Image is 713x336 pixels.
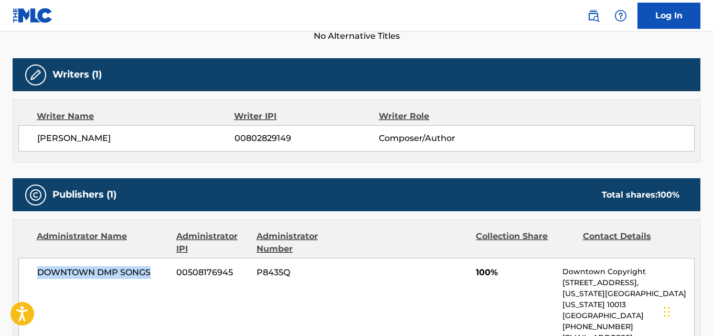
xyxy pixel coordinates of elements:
a: Log In [637,3,700,29]
div: Administrator Number [257,230,355,255]
span: 100% [476,266,555,279]
img: help [614,9,627,22]
img: Publishers [29,189,42,201]
span: 100 % [657,190,679,200]
div: Total shares: [602,189,679,201]
iframe: Chat Widget [661,286,713,336]
p: [STREET_ADDRESS], [562,277,694,288]
span: 00802829149 [235,132,379,145]
span: No Alternative Titles [13,30,700,42]
h5: Publishers (1) [52,189,116,201]
h5: Writers (1) [52,69,102,81]
span: [PERSON_NAME] [37,132,235,145]
div: Writer Name [37,110,234,123]
span: P8435Q [257,266,355,279]
div: Writer IPI [234,110,379,123]
img: MLC Logo [13,8,53,23]
div: Administrator Name [37,230,168,255]
div: Drag [664,296,670,328]
div: Contact Details [583,230,682,255]
img: Writers [29,69,42,81]
div: Help [610,5,631,26]
div: Collection Share [476,230,574,255]
span: Composer/Author [379,132,510,145]
span: DOWNTOWN DMP SONGS [37,266,168,279]
p: [GEOGRAPHIC_DATA] [562,310,694,321]
p: [US_STATE][GEOGRAPHIC_DATA][US_STATE] 10013 [562,288,694,310]
div: Writer Role [379,110,510,123]
a: Public Search [583,5,604,26]
img: search [587,9,600,22]
div: Administrator IPI [176,230,249,255]
span: 00508176945 [176,266,249,279]
p: Downtown Copyright [562,266,694,277]
p: [PHONE_NUMBER] [562,321,694,332]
